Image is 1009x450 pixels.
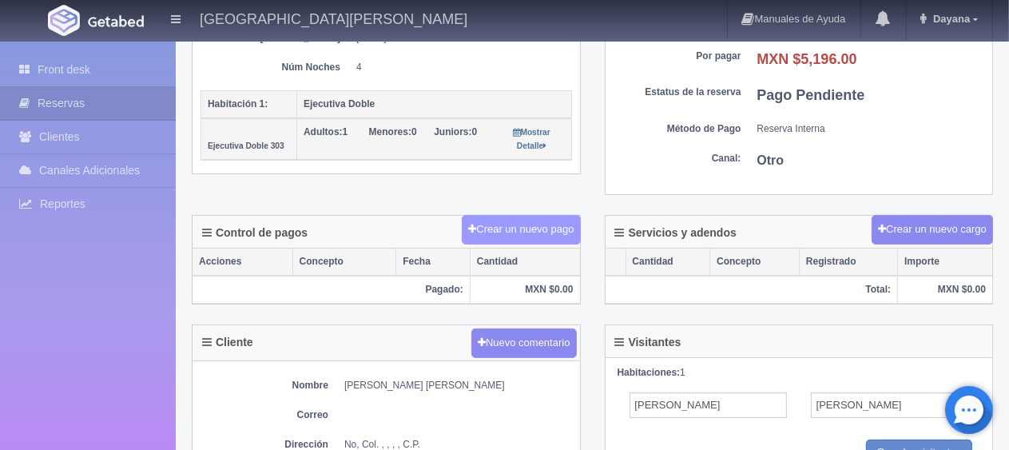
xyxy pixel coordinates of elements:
[356,61,560,74] dd: 4
[514,128,550,150] small: Mostrar Detalle
[292,249,396,276] th: Concepto
[462,215,580,245] button: Crear un nuevo pago
[618,367,681,378] strong: Habitaciones:
[898,249,992,276] th: Importe
[297,90,572,118] th: Ejecutiva Doble
[213,61,340,74] dt: Núm Noches
[615,227,737,239] h4: Servicios y adendos
[471,329,577,358] button: Nuevo comentario
[757,87,865,103] b: Pago Pendiente
[344,379,572,392] dd: [PERSON_NAME] [PERSON_NAME]
[618,366,981,380] div: 1
[369,126,411,137] strong: Menores:
[757,51,857,67] b: MXN $5,196.00
[202,337,253,348] h4: Cliente
[434,126,477,137] span: 0
[88,15,144,27] img: Getabed
[304,126,343,137] strong: Adultos:
[630,392,787,418] input: Nombre del Adulto
[202,227,308,239] h4: Control de pagos
[614,122,741,136] dt: Método de Pago
[872,215,993,245] button: Crear un nuevo cargo
[369,126,417,137] span: 0
[514,126,550,151] a: Mostrar Detalle
[396,249,471,276] th: Fecha
[929,13,970,25] span: Dayana
[811,392,968,418] input: Apellidos del Adulto
[193,249,292,276] th: Acciones
[201,408,328,422] dt: Correo
[614,86,741,99] dt: Estatus de la reserva
[48,5,80,36] img: Getabed
[201,379,328,392] dt: Nombre
[434,126,471,137] strong: Juniors:
[304,126,348,137] span: 1
[208,98,268,110] b: Habitación 1:
[208,141,284,150] small: Ejecutiva Doble 303
[757,122,985,136] dd: Reserva Interna
[200,8,467,28] h4: [GEOGRAPHIC_DATA][PERSON_NAME]
[193,276,470,304] th: Pagado:
[606,276,898,304] th: Total:
[470,276,579,304] th: MXN $0.00
[614,50,741,63] dt: Por pagar
[799,249,897,276] th: Registrado
[710,249,800,276] th: Concepto
[898,276,992,304] th: MXN $0.00
[757,153,785,167] b: Otro
[615,337,681,348] h4: Visitantes
[470,249,579,276] th: Cantidad
[614,152,741,165] dt: Canal:
[626,249,710,276] th: Cantidad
